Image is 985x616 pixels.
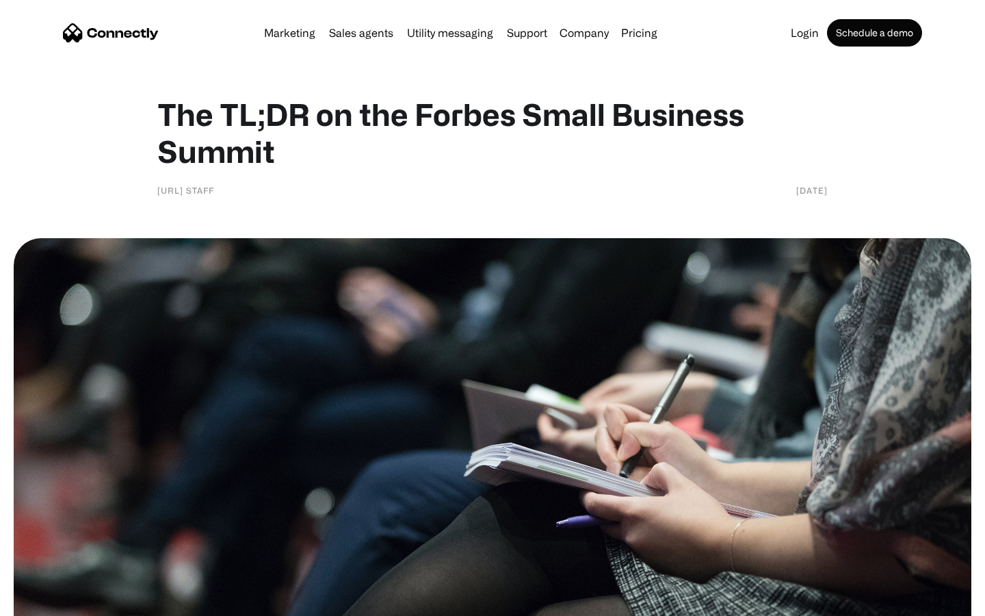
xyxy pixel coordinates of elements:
[259,27,321,38] a: Marketing
[560,23,609,42] div: Company
[402,27,499,38] a: Utility messaging
[63,23,159,43] a: home
[827,19,922,47] a: Schedule a demo
[157,183,214,197] div: [URL] Staff
[14,592,82,611] aside: Language selected: English
[157,96,828,170] h1: The TL;DR on the Forbes Small Business Summit
[616,27,663,38] a: Pricing
[785,27,824,38] a: Login
[555,23,613,42] div: Company
[27,592,82,611] ul: Language list
[324,27,399,38] a: Sales agents
[796,183,828,197] div: [DATE]
[501,27,553,38] a: Support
